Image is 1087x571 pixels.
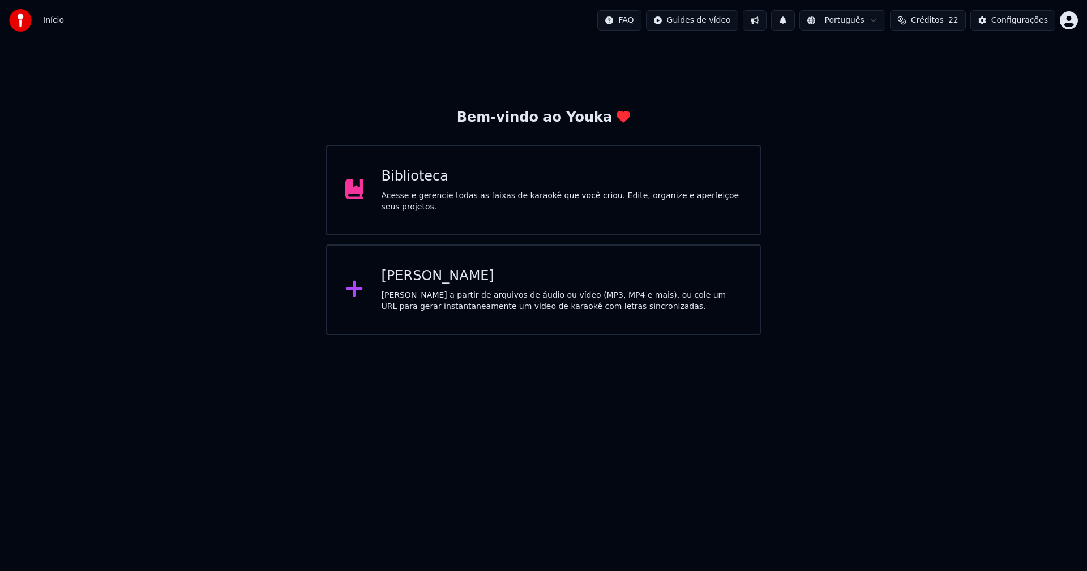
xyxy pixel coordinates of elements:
img: youka [9,9,32,32]
div: Acesse e gerencie todas as faixas de karaokê que você criou. Edite, organize e aperfeiçoe seus pr... [382,190,742,213]
div: [PERSON_NAME] a partir de arquivos de áudio ou vídeo (MP3, MP4 e mais), ou cole um URL para gerar... [382,290,742,312]
button: Créditos22 [890,10,966,31]
span: 22 [948,15,958,26]
button: Configurações [970,10,1055,31]
span: Início [43,15,64,26]
button: Guides de vídeo [646,10,738,31]
div: Configurações [991,15,1048,26]
nav: breadcrumb [43,15,64,26]
span: Créditos [911,15,944,26]
div: Bem-vindo ao Youka [457,109,630,127]
button: FAQ [597,10,641,31]
div: Biblioteca [382,168,742,186]
div: [PERSON_NAME] [382,267,742,285]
